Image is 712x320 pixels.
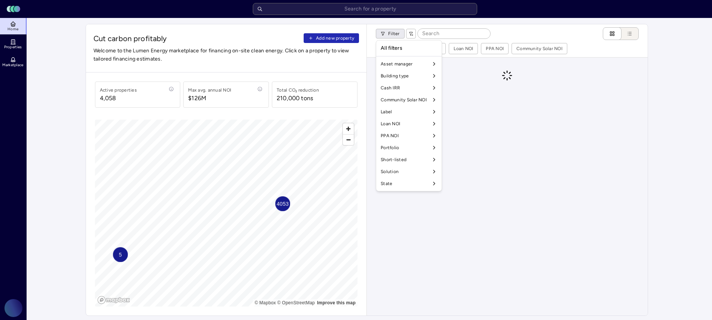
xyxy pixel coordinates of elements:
[378,82,440,94] div: Cash IRR
[378,166,440,178] div: Solution
[343,135,354,145] span: Zoom out
[378,58,440,70] div: Asset manager
[378,70,440,82] div: Building type
[378,178,440,190] div: State
[378,118,440,130] div: Loan NOI
[277,300,315,305] a: OpenStreetMap
[97,296,130,304] a: Mapbox logo
[378,94,440,106] div: Community Solar NOI
[378,130,440,142] div: PPA NOI
[378,142,440,154] div: Portfolio
[378,106,440,118] div: Label
[343,123,354,134] button: Zoom in
[317,300,356,305] a: Map feedback
[255,300,276,305] a: Mapbox
[378,154,440,166] div: Short-listed
[378,42,440,55] div: All filters
[343,134,354,145] button: Zoom out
